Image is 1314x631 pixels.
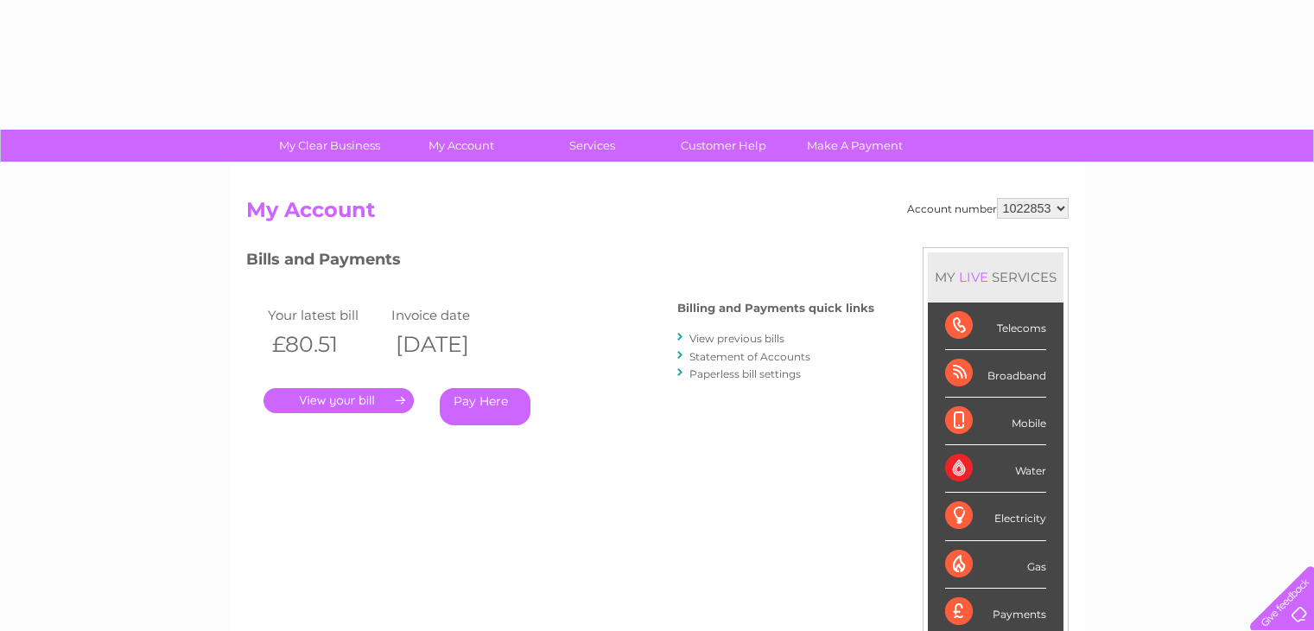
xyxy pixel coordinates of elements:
[689,367,801,380] a: Paperless bill settings
[945,541,1046,589] div: Gas
[928,252,1063,302] div: MY SERVICES
[258,130,401,162] a: My Clear Business
[246,247,874,277] h3: Bills and Payments
[390,130,532,162] a: My Account
[263,327,388,362] th: £80.51
[945,350,1046,398] div: Broadband
[945,445,1046,493] div: Water
[784,130,926,162] a: Make A Payment
[945,303,1046,350] div: Telecoms
[440,388,530,425] a: Pay Here
[945,493,1046,540] div: Electricity
[907,198,1069,219] div: Account number
[945,398,1046,445] div: Mobile
[246,198,1069,231] h2: My Account
[263,303,388,327] td: Your latest bill
[955,269,992,285] div: LIVE
[689,350,810,363] a: Statement of Accounts
[677,302,874,315] h4: Billing and Payments quick links
[387,303,511,327] td: Invoice date
[387,327,511,362] th: [DATE]
[689,332,784,345] a: View previous bills
[263,388,414,413] a: .
[652,130,795,162] a: Customer Help
[521,130,663,162] a: Services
